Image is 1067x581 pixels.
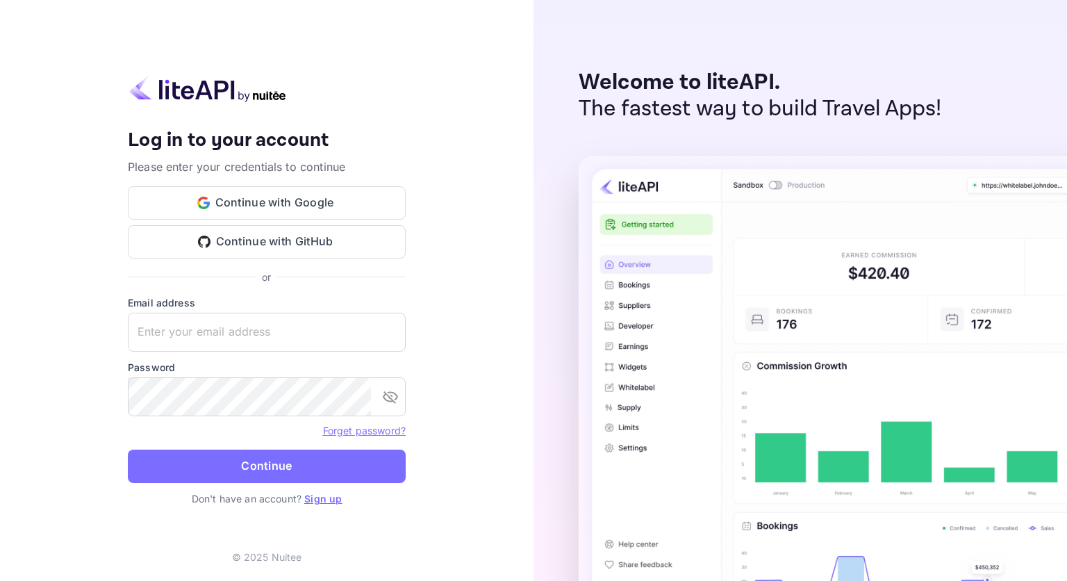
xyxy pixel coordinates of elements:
button: toggle password visibility [377,383,404,411]
a: Forget password? [323,423,406,437]
a: Sign up [304,493,342,505]
p: Welcome to liteAPI. [579,69,942,96]
h4: Log in to your account [128,129,406,153]
p: Don't have an account? [128,491,406,506]
label: Password [128,360,406,375]
p: Please enter your credentials to continue [128,158,406,175]
button: Continue with Google [128,186,406,220]
a: Forget password? [323,425,406,436]
label: Email address [128,295,406,310]
p: The fastest way to build Travel Apps! [579,96,942,122]
input: Enter your email address [128,313,406,352]
img: liteapi [128,75,288,102]
button: Continue with GitHub [128,225,406,259]
button: Continue [128,450,406,483]
p: © 2025 Nuitee [232,550,302,564]
p: or [262,270,271,284]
